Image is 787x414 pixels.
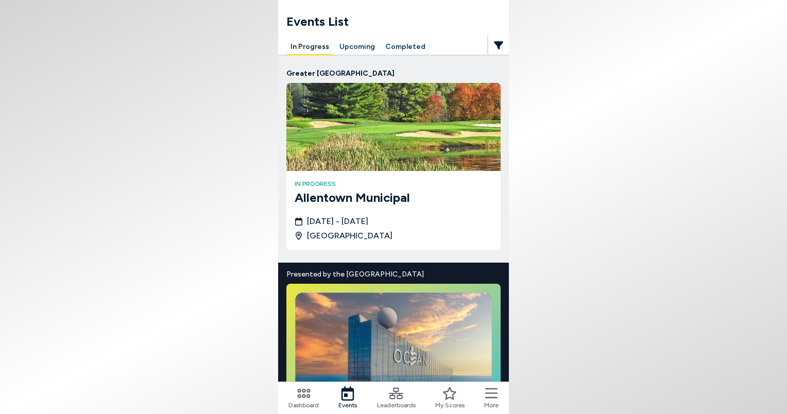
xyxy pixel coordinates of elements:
span: More [484,401,499,410]
img: Allentown Municipal [286,83,501,171]
a: Leaderboards [377,386,416,410]
span: Dashboard [288,401,319,410]
h3: Allentown Municipal [295,188,492,207]
p: Greater [GEOGRAPHIC_DATA] [286,68,501,79]
span: Events [338,401,357,410]
span: [DATE] - [DATE] [307,215,368,228]
span: My Scores [435,401,465,410]
h1: Events List [286,12,509,31]
button: More [484,386,499,410]
button: Upcoming [335,39,379,55]
a: Events [338,386,357,410]
a: Dashboard [288,386,319,410]
span: Leaderboards [377,401,416,410]
button: Completed [381,39,430,55]
a: My Scores [435,386,465,410]
a: Allentown Municipalin progressAllentown Municipal[DATE] - [DATE][GEOGRAPHIC_DATA] [286,83,501,250]
span: Presented by the [GEOGRAPHIC_DATA] [286,269,501,280]
div: Manage your account [278,39,509,55]
span: [GEOGRAPHIC_DATA] [307,230,392,242]
button: In Progress [286,39,333,55]
h4: in progress [295,179,492,188]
